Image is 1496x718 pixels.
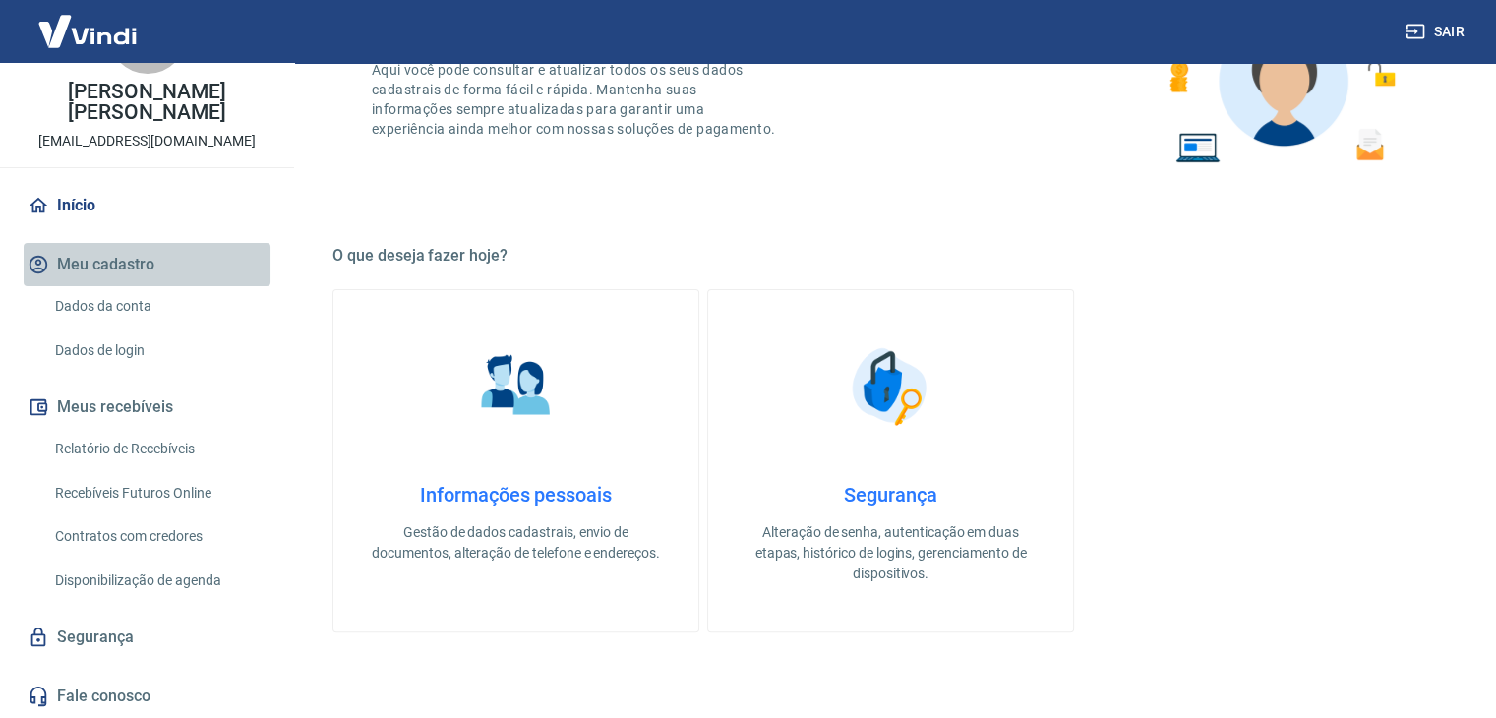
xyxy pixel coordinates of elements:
a: Fale conosco [24,675,270,718]
button: Meus recebíveis [24,386,270,429]
a: Segurança [24,616,270,659]
button: Meu cadastro [24,243,270,286]
p: [EMAIL_ADDRESS][DOMAIN_NAME] [38,131,256,151]
h4: Informações pessoais [365,483,667,507]
img: Vindi [24,1,151,61]
a: Dados da conta [47,286,270,327]
img: Segurança [842,337,940,436]
a: SegurançaSegurançaAlteração de senha, autenticação em duas etapas, histórico de logins, gerenciam... [707,289,1074,632]
p: [PERSON_NAME] [PERSON_NAME] [16,82,278,123]
h5: O que deseja fazer hoje? [332,246,1449,266]
p: Alteração de senha, autenticação em duas etapas, histórico de logins, gerenciamento de dispositivos. [740,522,1042,584]
a: Informações pessoaisInformações pessoaisGestão de dados cadastrais, envio de documentos, alteraçã... [332,289,699,632]
a: Início [24,184,270,227]
a: Recebíveis Futuros Online [47,473,270,513]
a: Contratos com credores [47,516,270,557]
h4: Segurança [740,483,1042,507]
a: Dados de login [47,330,270,371]
img: Informações pessoais [467,337,566,436]
button: Sair [1402,14,1472,50]
p: Gestão de dados cadastrais, envio de documentos, alteração de telefone e endereços. [365,522,667,564]
p: Aqui você pode consultar e atualizar todos os seus dados cadastrais de forma fácil e rápida. Mant... [372,60,779,139]
a: Relatório de Recebíveis [47,429,270,469]
a: Disponibilização de agenda [47,561,270,601]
